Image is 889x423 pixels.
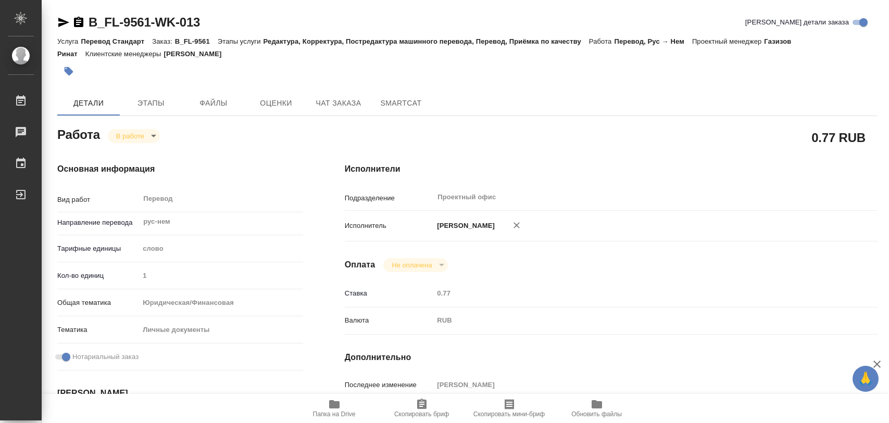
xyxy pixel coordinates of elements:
p: B_FL-9561 [175,37,218,45]
div: RUB [433,312,833,329]
h4: Оплата [345,259,375,271]
span: Скопировать мини-бриф [473,411,545,418]
div: слово [139,240,303,258]
p: Валюта [345,315,434,326]
h4: [PERSON_NAME] [57,387,303,400]
p: Работа [589,37,615,45]
span: Скопировать бриф [394,411,449,418]
div: Юридическая/Финансовая [139,294,303,312]
button: Скопировать ссылку [72,16,85,29]
p: Перевод, Рус → Нем [614,37,692,45]
div: Личные документы [139,321,303,339]
input: Пустое поле [433,377,833,392]
h4: Дополнительно [345,351,878,364]
span: Обновить файлы [571,411,622,418]
button: Папка на Drive [291,394,378,423]
span: Чат заказа [314,97,364,110]
span: SmartCat [376,97,426,110]
p: Клиентские менеджеры [85,50,164,58]
p: Тарифные единицы [57,243,139,254]
p: [PERSON_NAME] [433,221,495,231]
span: Файлы [189,97,239,110]
button: Не оплачена [389,261,435,270]
button: Добавить тэг [57,60,80,83]
p: Заказ: [152,37,174,45]
p: Редактура, Корректура, Постредактура машинного перевода, Перевод, Приёмка по качеству [264,37,589,45]
a: B_FL-9561-WK-013 [89,15,200,29]
button: Обновить файлы [553,394,641,423]
div: В работе [108,129,160,143]
p: [PERSON_NAME] [164,50,230,58]
span: Оценки [251,97,301,110]
span: Нотариальный заказ [72,352,139,362]
p: Исполнитель [345,221,434,231]
button: Скопировать ссылку для ЯМессенджера [57,16,70,29]
p: Последнее изменение [345,380,434,390]
h4: Исполнители [345,163,878,175]
span: Папка на Drive [313,411,356,418]
h2: 0.77 RUB [811,129,866,146]
button: 🙏 [853,366,879,392]
button: Скопировать бриф [378,394,466,423]
span: Детали [64,97,114,110]
p: Перевод Стандарт [81,37,152,45]
button: Скопировать мини-бриф [466,394,553,423]
p: Услуга [57,37,81,45]
span: Этапы [126,97,176,110]
input: Пустое поле [139,268,303,283]
span: 🙏 [857,368,874,390]
p: Ставка [345,288,434,299]
button: В работе [113,132,147,140]
p: Подразделение [345,193,434,203]
button: Удалить исполнителя [505,214,528,237]
p: Этапы услуги [218,37,264,45]
p: Общая тематика [57,298,139,308]
p: Вид работ [57,195,139,205]
div: В работе [383,258,447,272]
p: Направление перевода [57,217,139,228]
p: Проектный менеджер [692,37,764,45]
p: Тематика [57,325,139,335]
h2: Работа [57,124,100,143]
input: Пустое поле [433,286,833,301]
h4: Основная информация [57,163,303,175]
p: Кол-во единиц [57,271,139,281]
span: [PERSON_NAME] детали заказа [745,17,849,28]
